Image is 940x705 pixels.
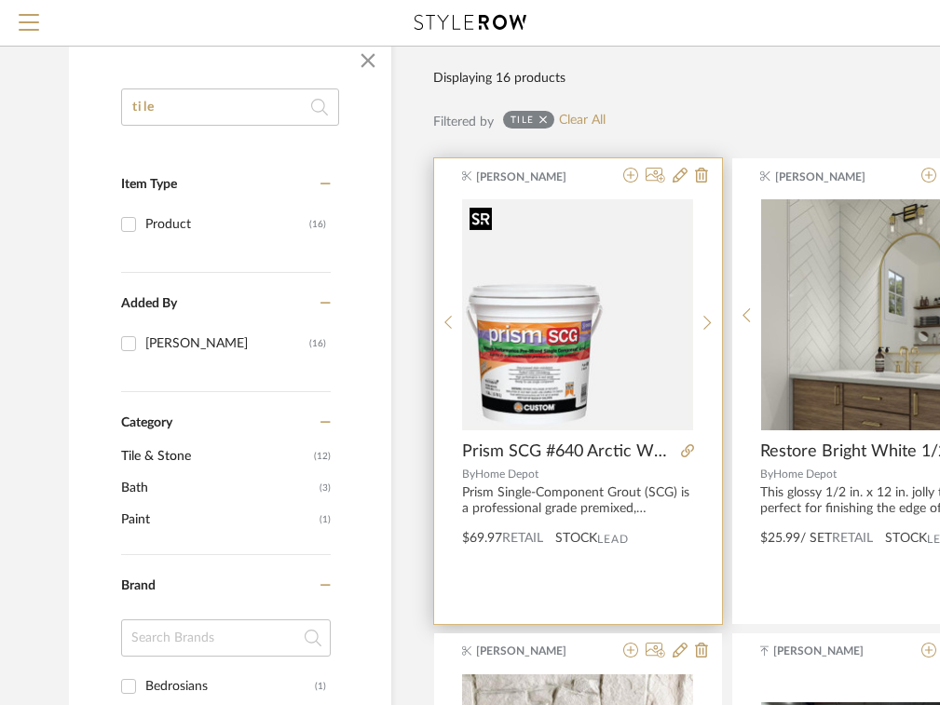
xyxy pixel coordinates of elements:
[462,199,693,430] img: Prism SCG #640 Arctic White 1 gal. Ultimate Performance Pre-Mixed Single Component Grout
[773,643,891,659] span: [PERSON_NAME]
[773,468,837,480] span: Home Depot
[462,441,674,462] span: Prism SCG #640 Arctic White 1 gal. Ultimate Performance Pre-Mixed Single Component Grout
[462,468,475,480] span: By
[433,68,565,88] div: Displaying 16 products
[145,210,309,239] div: Product
[760,468,773,480] span: By
[121,178,177,191] span: Item Type
[800,532,832,545] span: / Set
[121,441,309,472] span: Tile & Stone
[502,532,543,545] span: Retail
[462,198,693,431] div: 0
[597,533,629,546] span: Lead
[121,472,315,504] span: Bath
[559,113,606,129] a: Clear All
[832,532,873,545] span: Retail
[121,415,172,431] span: Category
[145,671,315,701] div: Bedrosians
[309,210,326,239] div: (16)
[121,579,156,592] span: Brand
[320,473,331,503] span: (3)
[775,169,892,185] span: [PERSON_NAME]
[555,529,597,549] span: STOCK
[476,643,593,659] span: [PERSON_NAME]
[121,297,177,310] span: Added By
[320,505,331,535] span: (1)
[760,532,800,545] span: $25.99
[145,329,309,359] div: [PERSON_NAME]
[462,485,694,517] div: Prism Single-Component Grout (SCG) is a professional grade premixed, efflorescence-free, and crac...
[315,671,326,701] div: (1)
[462,532,502,545] span: $69.97
[314,441,331,471] span: (12)
[121,88,339,126] input: Search within 16 results
[349,42,387,79] button: Close
[475,468,538,480] span: Home Depot
[121,619,331,657] input: Search Brands
[433,112,494,132] div: Filtered by
[885,529,927,549] span: STOCK
[121,504,315,536] span: Paint
[309,329,326,359] div: (16)
[476,169,593,185] span: [PERSON_NAME]
[511,114,535,126] div: tile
